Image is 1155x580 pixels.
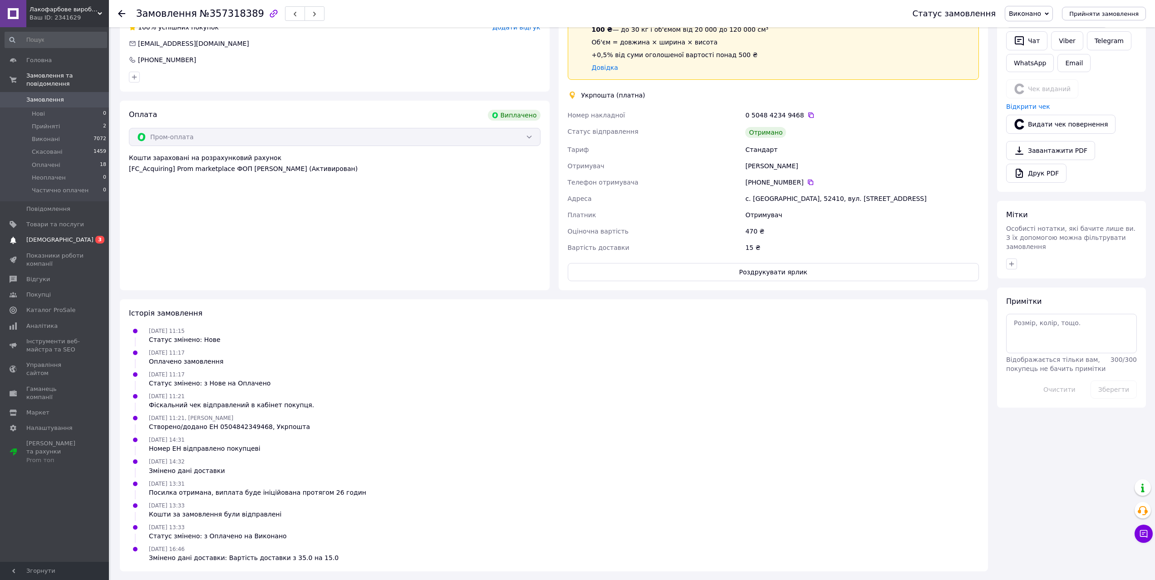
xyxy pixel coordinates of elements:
div: 0 5048 4234 9468 [745,111,979,120]
span: Статус відправлення [568,128,639,135]
span: Управління сайтом [26,361,84,377]
span: Оплата [129,110,157,119]
span: Номер накладної [568,112,625,119]
div: Змінено дані доставки: Вартість доставки з 35.0 на 15.0 [149,553,339,562]
span: №357318389 [200,8,264,19]
span: 0 [103,174,106,182]
div: — до 30 кг і об'ємом від 20 000 до 120 000 см³ [592,25,769,34]
div: Статус змінено: Нове [149,335,221,344]
span: Замовлення [136,8,197,19]
div: Номер ЕН відправлено покупцеві [149,444,260,453]
div: +0,5% від суми оголошеної вартості понад 500 ₴ [592,50,769,59]
span: 300 / 300 [1111,356,1137,363]
div: Кошти зараховані на розрахунковий рахунок [129,153,541,173]
span: Виконані [32,135,60,143]
span: Лакофарбове виробництво Akrilika-Fantazia [29,5,98,14]
span: Аналітика [26,322,58,330]
div: Отримувач [743,207,981,223]
span: Скасовані [32,148,63,156]
span: Прийняті [32,122,60,131]
div: Кошти за замовлення були відправлені [149,510,281,519]
span: Нові [32,110,45,118]
span: Платник [568,211,596,219]
span: Телефон отримувача [568,179,639,186]
span: Отримувач [568,162,605,170]
span: [PERSON_NAME] та рахунки [26,439,84,464]
span: [DATE] 11:21 [149,393,185,400]
span: Товари та послуги [26,220,84,229]
div: Змінено дані доставки [149,466,225,475]
span: Каталог ProSale [26,306,75,314]
a: Viber [1051,31,1083,50]
span: 100 ₴ [592,26,613,33]
a: Довідка [592,64,618,71]
span: 0 [103,110,106,118]
div: Оплачено замовлення [149,357,223,366]
div: Статус змінено: з Оплачено на Виконано [149,531,287,541]
span: Оплачені [32,161,60,169]
span: Адреса [568,195,592,202]
div: Повернутися назад [118,9,125,18]
span: Повідомлення [26,205,70,213]
div: 470 ₴ [743,223,981,239]
span: [DATE] 16:46 [149,546,185,552]
span: 1459 [93,148,106,156]
span: Маркет [26,409,49,417]
span: [DATE] 14:31 [149,437,185,443]
span: Налаштування [26,424,73,432]
div: [PHONE_NUMBER] [137,55,197,64]
div: [FC_Acquiring] Prom marketplace ФОП [PERSON_NAME] (Активирован) [129,164,541,173]
div: с. [GEOGRAPHIC_DATA], 52410, вул. [STREET_ADDRESS] [743,190,981,207]
a: Відкрити чек [1006,103,1050,110]
span: Інструменти веб-майстра та SEO [26,337,84,354]
span: [EMAIL_ADDRESS][DOMAIN_NAME] [138,40,249,47]
span: Замовлення [26,96,64,104]
span: Покупці [26,291,51,299]
span: [DATE] 11:17 [149,371,185,378]
a: Telegram [1087,31,1131,50]
input: Пошук [5,32,107,48]
button: Чат з покупцем [1135,525,1153,543]
span: Неоплачен [32,174,66,182]
span: Головна [26,56,52,64]
div: [PERSON_NAME] [743,158,981,174]
span: Вартість доставки [568,244,629,251]
span: Гаманець компанії [26,385,84,401]
span: Примітки [1006,297,1042,306]
span: Відображається тільки вам, покупець не бачить примітки [1006,356,1106,372]
span: Відгуки [26,275,50,283]
div: [PHONE_NUMBER] [745,178,979,187]
span: Історія замовлення [129,309,202,317]
button: Роздрукувати ярлик [568,263,979,281]
span: Замовлення та повідомлення [26,72,109,88]
a: Друк PDF [1006,164,1067,183]
span: Тариф [568,146,589,153]
span: 0 [103,186,106,195]
div: Отримано [745,127,786,138]
a: Завантажити PDF [1006,141,1095,160]
div: Статус змінено: з Нове на Оплачено [149,379,270,388]
button: Прийняти замовлення [1062,7,1146,20]
span: [DATE] 13:33 [149,524,185,531]
div: Створено/додано ЕН 0504842349468, Укрпошта [149,422,310,431]
div: Статус замовлення [912,9,996,18]
div: Стандарт [743,141,981,158]
span: 100% [138,24,156,31]
span: [DATE] 14:32 [149,458,185,465]
div: Ваш ID: 2341629 [29,14,109,22]
span: 2 [103,122,106,131]
span: Частично оплачен [32,186,88,195]
span: Додати відгук [492,24,540,31]
span: 18 [100,161,106,169]
div: Prom топ [26,456,84,464]
div: Виплачено [488,110,541,121]
span: Мітки [1006,210,1028,219]
div: Фіскальний чек відправлений в кабінет покупця. [149,400,314,409]
span: Оціночна вартість [568,228,629,235]
a: WhatsApp [1006,54,1054,72]
div: 15 ₴ [743,239,981,256]
button: Email [1057,54,1091,72]
span: Особисті нотатки, які бачите лише ви. З їх допомогою можна фільтрувати замовлення [1006,225,1135,250]
span: 3 [95,236,104,244]
span: 7072 [93,135,106,143]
